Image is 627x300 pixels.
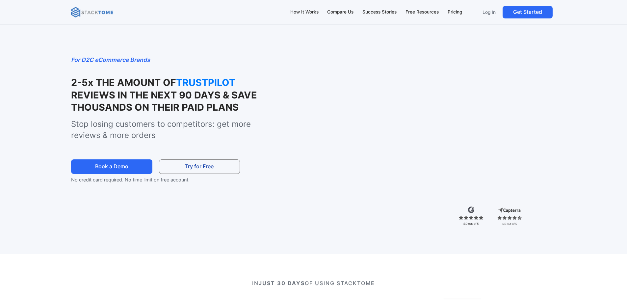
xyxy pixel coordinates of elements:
a: Success Stories [359,5,400,19]
a: Compare Us [324,5,357,19]
div: Compare Us [327,9,353,16]
p: Stop losing customers to competitors: get more reviews & more orders [71,119,279,141]
strong: JUST 30 DAYS [259,280,305,286]
a: Get Started [503,6,553,18]
div: How It Works [290,9,319,16]
iframe: StackTome- product_demo 07.24 - 1.3x speed (1080p) [294,55,556,203]
p: IN OF USING STACKTOME [95,279,532,287]
p: No credit card required. No time limit on free account. [71,176,251,184]
em: For D2C eCommerce Brands [71,56,150,63]
div: Success Stories [362,9,397,16]
strong: 2-5x THE AMOUNT OF [71,77,176,88]
a: Log In [478,6,500,18]
a: Pricing [444,5,465,19]
strong: REVIEWS IN THE NEXT 90 DAYS & SAVE THOUSANDS ON THEIR PAID PLANS [71,89,257,113]
a: Book a Demo [71,159,152,174]
strong: TRUSTPILOT [176,76,242,89]
a: Free Resources [402,5,442,19]
div: Free Resources [405,9,439,16]
div: Pricing [448,9,462,16]
a: How It Works [287,5,322,19]
p: Log In [483,9,496,15]
a: Try for Free [159,159,240,174]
